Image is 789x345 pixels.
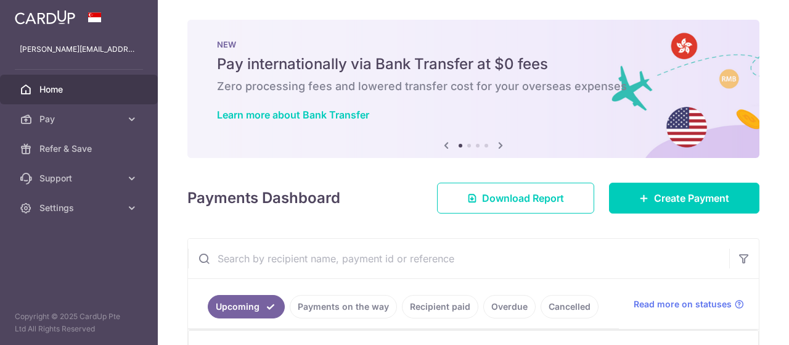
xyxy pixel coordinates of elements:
[39,172,121,185] span: Support
[654,191,729,206] span: Create Payment
[634,298,744,310] a: Read more on statuses
[188,239,729,278] input: Search by recipient name, payment id or reference
[290,295,397,318] a: Payments on the way
[20,43,138,56] p: [PERSON_NAME][EMAIL_ADDRESS][DOMAIN_NAME]
[634,298,732,310] span: Read more on statuses
[609,183,759,214] a: Create Payment
[437,183,594,214] a: Download Report
[217,39,730,49] p: NEW
[402,295,478,318] a: Recipient paid
[187,20,759,158] img: Bank transfer banner
[208,295,285,318] a: Upcoming
[39,83,121,96] span: Home
[217,54,730,74] h5: Pay internationally via Bank Transfer at $0 fees
[482,191,564,206] span: Download Report
[217,109,369,121] a: Learn more about Bank Transfer
[39,143,121,155] span: Refer & Save
[15,10,75,25] img: CardUp
[39,202,121,214] span: Settings
[483,295,536,318] a: Overdue
[217,79,730,94] h6: Zero processing fees and lowered transfer cost for your overseas expenses
[39,113,121,125] span: Pay
[541,295,599,318] a: Cancelled
[187,187,340,209] h4: Payments Dashboard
